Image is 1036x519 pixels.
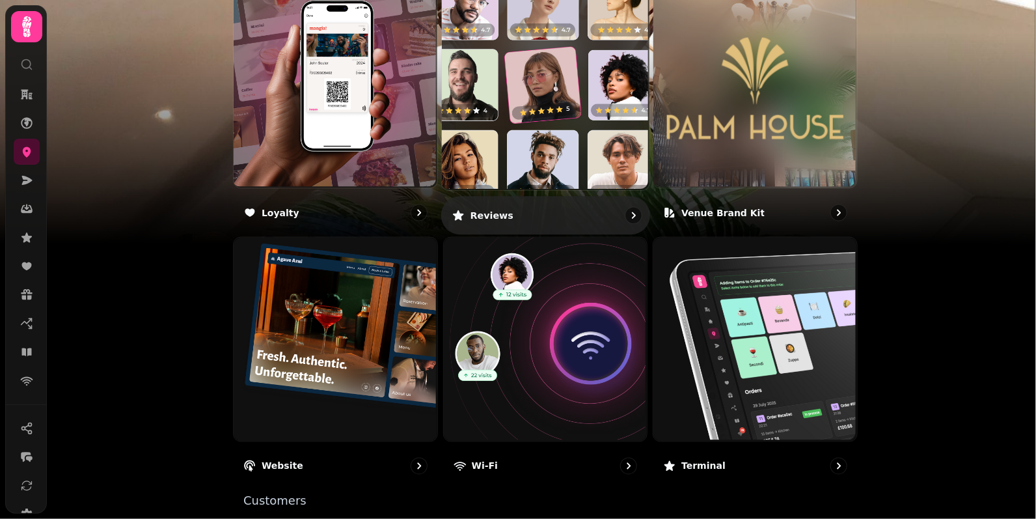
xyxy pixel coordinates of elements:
svg: go to [413,206,426,219]
p: Customers [243,496,858,507]
a: TerminalTerminal [653,237,858,485]
p: Terminal [681,460,726,473]
img: Website [232,236,436,440]
p: Loyalty [262,206,299,219]
img: Terminal [652,236,856,440]
img: Wi-Fi [443,236,646,440]
p: Website [262,460,303,473]
svg: go to [413,460,426,473]
p: Reviews [470,208,513,221]
svg: go to [627,208,640,221]
svg: go to [832,460,845,473]
a: Wi-FiWi-Fi [443,237,648,485]
p: Venue brand kit [681,206,765,219]
a: WebsiteWebsite [233,237,438,485]
svg: go to [832,206,845,219]
svg: go to [622,460,635,473]
p: Wi-Fi [472,460,498,473]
